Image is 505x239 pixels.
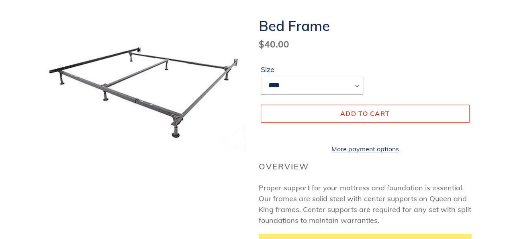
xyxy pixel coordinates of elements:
span: $40.00 [259,38,289,50]
h1: Bed Frame [259,17,472,34]
label: Size [261,64,363,75]
a: More payment options [261,144,470,154]
p: Proper support for your mattress and foundation is essential. Our frames are solid steel with cen... [259,182,472,226]
h2: Overview [259,162,472,171]
button: Add to cart [261,105,470,122]
span: Add to cart [340,109,390,117]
